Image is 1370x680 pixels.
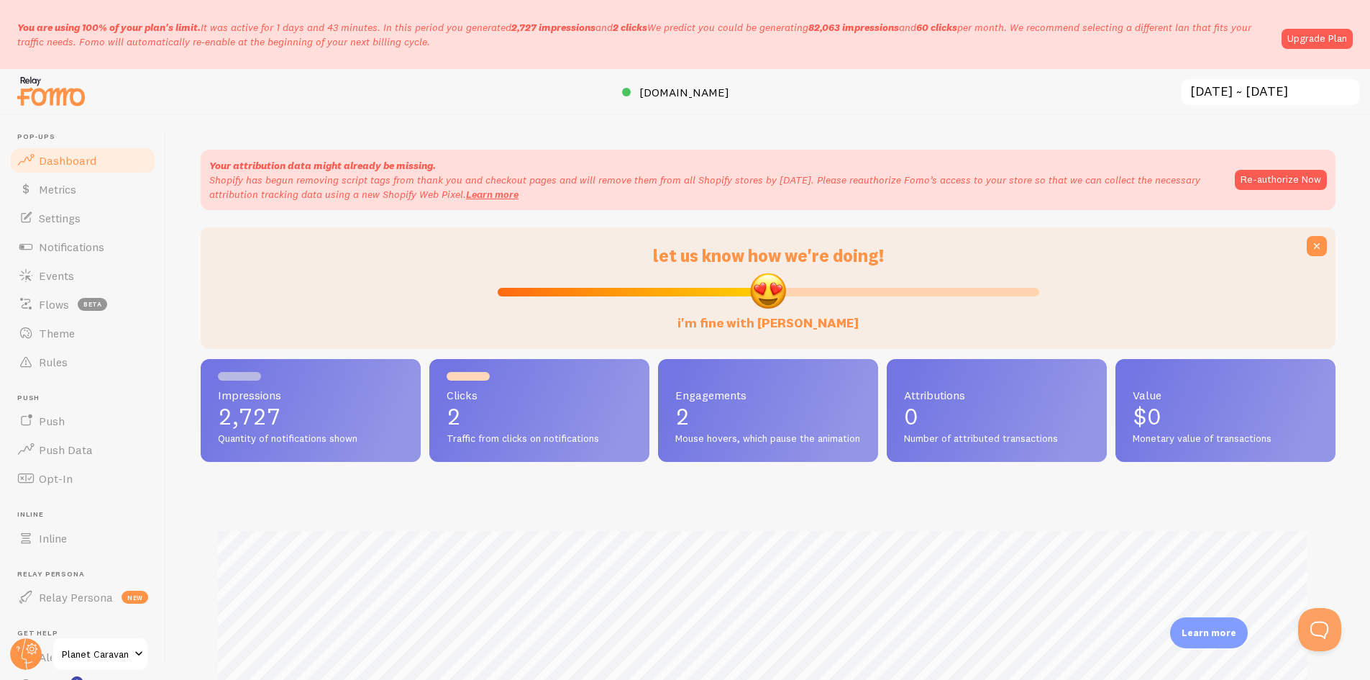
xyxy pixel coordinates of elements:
[39,153,96,168] span: Dashboard
[904,405,1090,428] p: 0
[78,298,107,311] span: beta
[9,232,157,261] a: Notifications
[17,510,157,520] span: Inline
[677,301,859,332] label: i'm fine with [PERSON_NAME]
[62,645,130,663] span: Planet Caravan
[9,407,157,435] a: Push
[218,405,403,428] p: 2,727
[9,524,157,553] a: Inline
[447,405,632,428] p: 2
[9,175,157,204] a: Metrics
[39,531,67,545] span: Inline
[1133,402,1161,430] span: $0
[39,326,75,340] span: Theme
[39,414,65,428] span: Push
[9,146,157,175] a: Dashboard
[15,73,87,109] img: fomo-relay-logo-orange.svg
[9,583,157,612] a: Relay Persona new
[39,471,73,486] span: Opt-In
[209,159,436,172] strong: Your attribution data might already be missing.
[209,173,1220,201] p: Shopify has begun removing script tags from thank you and checkout pages and will remove them fro...
[218,389,403,401] span: Impressions
[1182,626,1236,640] p: Learn more
[39,297,69,312] span: Flows
[675,432,861,445] span: Mouse hovers, which pause the animation
[1133,389,1318,401] span: Value
[653,245,884,266] span: let us know how we're doing!
[511,21,647,34] span: and
[1298,608,1341,651] iframe: Help Scout Beacon - Open
[9,319,157,348] a: Theme
[447,389,632,401] span: Clicks
[17,21,201,34] span: You are using 100% of your plan's limit.
[52,637,149,671] a: Planet Caravan
[218,432,403,445] span: Quantity of notifications shown
[511,21,595,34] b: 2,727 impressions
[904,389,1090,401] span: Attributions
[39,355,68,369] span: Rules
[39,590,113,604] span: Relay Persona
[39,268,74,283] span: Events
[447,432,632,445] span: Traffic from clicks on notifications
[1235,170,1327,190] button: Re-authorize Now
[613,21,647,34] b: 2 clicks
[17,132,157,142] span: Pop-ups
[39,240,104,254] span: Notifications
[17,20,1273,49] p: It was active for 1 days and 43 minutes. In this period you generated We predict you could be gen...
[675,389,861,401] span: Engagements
[1170,617,1248,648] div: Learn more
[466,188,519,201] a: Learn more
[122,591,148,604] span: new
[9,261,157,290] a: Events
[9,348,157,376] a: Rules
[808,21,899,34] b: 82,063 impressions
[749,271,787,310] img: emoji.png
[17,629,157,638] span: Get Help
[916,21,957,34] b: 60 clicks
[17,570,157,579] span: Relay Persona
[1282,29,1353,49] a: Upgrade Plan
[17,394,157,403] span: Push
[9,204,157,232] a: Settings
[9,290,157,319] a: Flows beta
[904,432,1090,445] span: Number of attributed transactions
[9,464,157,493] a: Opt-In
[39,182,76,196] span: Metrics
[1133,432,1318,445] span: Monetary value of transactions
[808,21,957,34] span: and
[39,211,81,225] span: Settings
[9,435,157,464] a: Push Data
[39,443,93,457] span: Push Data
[675,405,861,428] p: 2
